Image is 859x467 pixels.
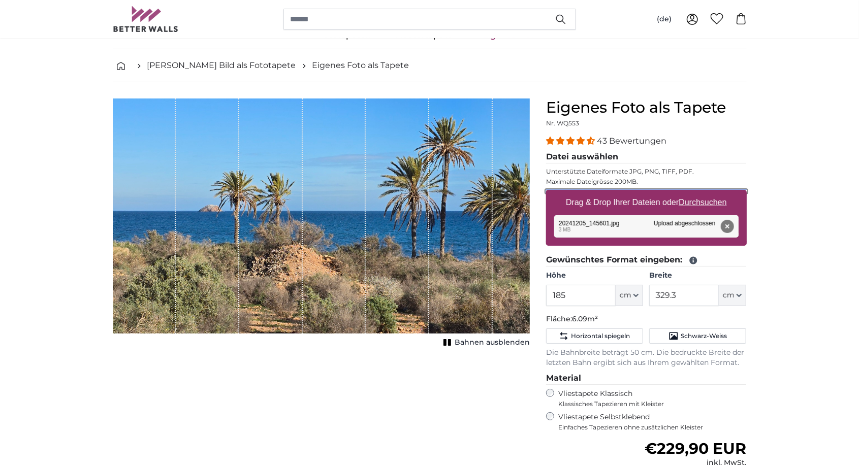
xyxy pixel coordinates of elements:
[546,98,747,117] h1: Eigenes Foto als Tapete
[649,271,746,281] label: Breite
[546,151,747,163] legend: Datei auswählen
[572,314,598,323] span: 6.09m²
[558,400,738,408] span: Klassisches Tapezieren mit Kleister
[597,136,666,146] span: 43 Bewertungen
[546,328,643,344] button: Horizontal spiegeln
[113,6,179,32] img: Betterwalls
[455,338,530,348] span: Bahnen ausblenden
[558,412,747,431] label: Vliestapete Selbstklebend
[571,332,630,340] span: Horizontal spiegeln
[546,271,643,281] label: Höhe
[546,254,747,266] legend: Gewünschtes Format eingeben:
[558,389,738,408] label: Vliestapete Klassisch
[546,348,747,368] p: Die Bahnbreite beträgt 50 cm. Die bedruckte Breite der letzten Bahn ergibt sich aus Ihrem gewählt...
[147,59,296,72] a: [PERSON_NAME] Bild als Fototapete
[558,423,747,431] span: Einfaches Tapezieren ohne zusätzlichen Kleister
[616,285,643,306] button: cm
[649,10,680,28] button: (de)
[440,336,530,350] button: Bahnen ausblenden
[546,372,747,385] legend: Material
[719,285,746,306] button: cm
[546,178,747,186] p: Maximale Dateigrösse 200MB.
[546,119,579,127] span: Nr. WQ553
[113,98,530,350] div: 1 of 1
[312,59,409,72] a: Eigenes Foto als Tapete
[620,290,631,301] span: cm
[113,49,747,82] nav: breadcrumbs
[649,328,746,344] button: Schwarz-Weiss
[546,136,597,146] span: 4.40 stars
[723,290,735,301] span: cm
[681,332,727,340] span: Schwarz-Weiss
[679,198,726,207] u: Durchsuchen
[546,314,747,324] p: Fläche:
[562,192,731,213] label: Drag & Drop Ihrer Dateien oder
[546,168,747,176] p: Unterstützte Dateiformate JPG, PNG, TIFF, PDF.
[645,439,746,458] span: €229,90 EUR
